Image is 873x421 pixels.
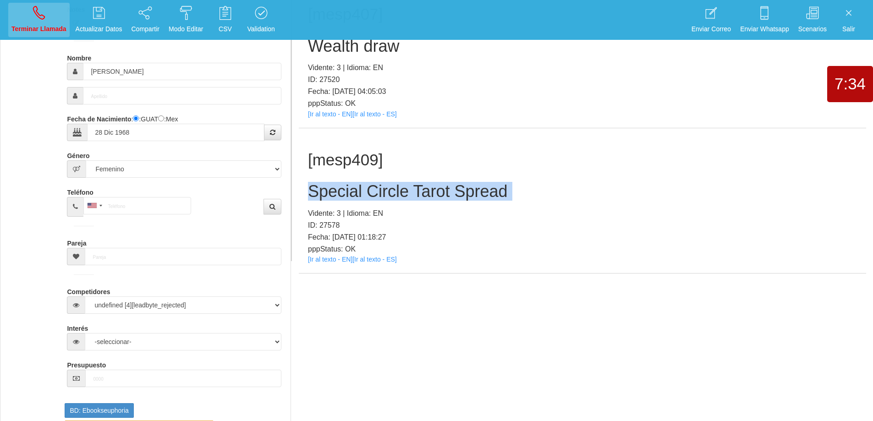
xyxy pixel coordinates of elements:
label: Competidores [67,284,110,296]
a: Compartir [128,3,163,37]
p: ID: 27520 [308,74,857,86]
input: Pareja [85,248,281,265]
a: Enviar Correo [688,3,734,37]
p: Vidente: 3 | Idioma: EN [308,208,857,219]
a: [Ir al texto - EN] [308,110,352,118]
label: Teléfono [67,185,93,197]
input: :Yuca-Mex [158,115,164,121]
p: Validation [247,24,275,34]
p: Salir [836,24,862,34]
div: United States: +1 [84,197,105,214]
a: Modo Editar [165,3,206,37]
p: Vidente: 3 | Idioma: EN [308,62,857,74]
input: Nombre [83,63,281,80]
p: Fecha: [DATE] 04:05:03 [308,86,857,98]
p: Modo Editar [169,24,203,34]
label: Pareja [67,235,86,248]
p: Fecha: [DATE] 01:18:27 [308,231,857,243]
a: Salir [833,3,865,37]
h2: Wealth draw [308,37,857,55]
label: Nombre [67,50,91,63]
h1: 7:34 [827,75,873,93]
label: Género [67,148,89,160]
a: [Ir al texto - ES] [352,256,396,263]
p: pppStatus: OK [308,98,857,109]
label: Presupuesto [67,357,106,370]
p: Actualizar Datos [76,24,122,34]
p: CSV [212,24,238,34]
p: Terminar Llamada [11,24,66,34]
a: Scenarios [795,3,830,37]
p: ID: 27578 [308,219,857,231]
h1: [mesp409] [308,151,857,169]
label: Interés [67,321,88,333]
p: Enviar Whatsapp [740,24,789,34]
input: Apellido [83,87,281,104]
a: CSV [209,3,241,37]
label: Fecha de Nacimiento [67,111,131,124]
p: Enviar Correo [692,24,731,34]
p: pppStatus: OK [308,243,857,255]
a: Terminar Llamada [8,3,70,37]
p: Scenarios [798,24,827,34]
a: Enviar Whatsapp [737,3,792,37]
a: [Ir al texto - ES] [352,110,396,118]
a: [Ir al texto - EN] [308,256,352,263]
input: 0000 [85,370,281,387]
a: Validation [244,3,278,37]
p: Compartir [132,24,159,34]
a: Actualizar Datos [72,3,126,37]
h2: Special Circle Tarot Spread [308,182,857,201]
div: : :GUAT :Mex [67,111,281,141]
input: :Quechi GUAT [133,115,139,121]
input: Teléfono [83,197,191,214]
